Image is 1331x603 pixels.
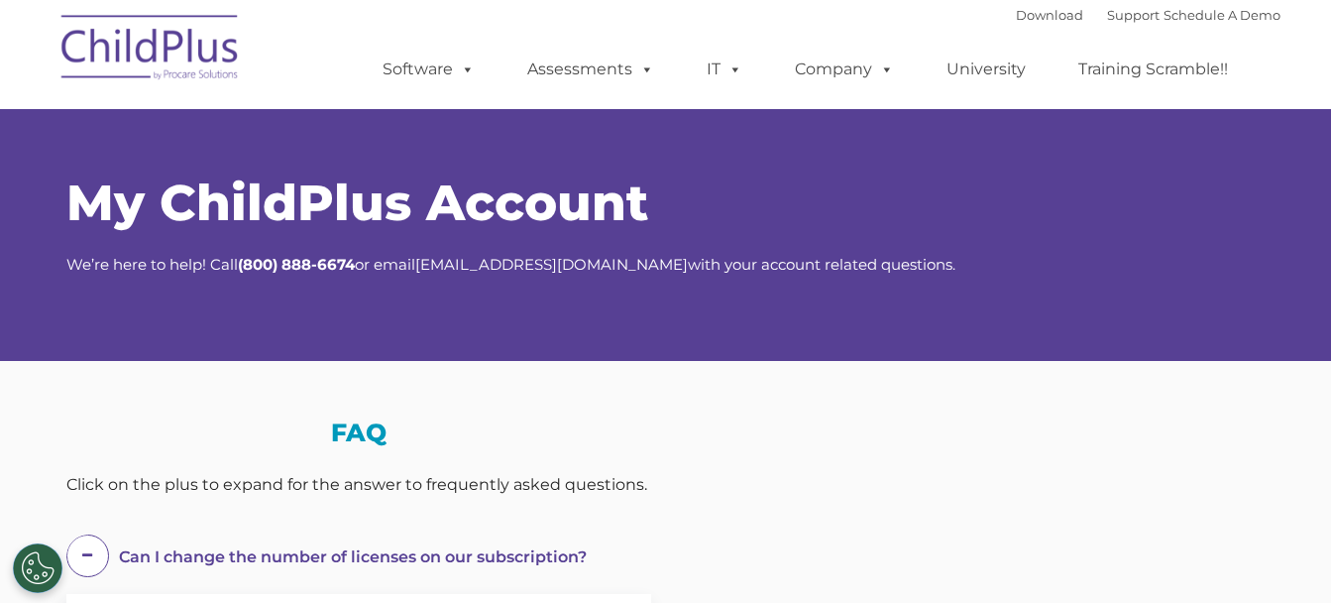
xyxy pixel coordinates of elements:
[415,255,688,274] a: [EMAIL_ADDRESS][DOMAIN_NAME]
[66,255,955,274] span: We’re here to help! Call or email with your account related questions.
[66,470,651,500] div: Click on the plus to expand for the answer to frequently asked questions.
[507,50,674,89] a: Assessments
[243,255,355,274] strong: 800) 888-6674
[238,255,243,274] strong: (
[119,547,587,566] span: Can I change the number of licenses on our subscription?
[13,543,62,593] button: Cookies Settings
[775,50,914,89] a: Company
[687,50,762,89] a: IT
[1058,50,1248,89] a: Training Scramble!!
[52,1,250,100] img: ChildPlus by Procare Solutions
[363,50,495,89] a: Software
[1016,7,1083,23] a: Download
[66,421,651,445] h3: FAQ
[1107,7,1160,23] a: Support
[681,396,1266,544] iframe: Form 0
[66,173,648,233] span: My ChildPlus Account
[1016,7,1280,23] font: |
[1164,7,1280,23] a: Schedule A Demo
[927,50,1046,89] a: University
